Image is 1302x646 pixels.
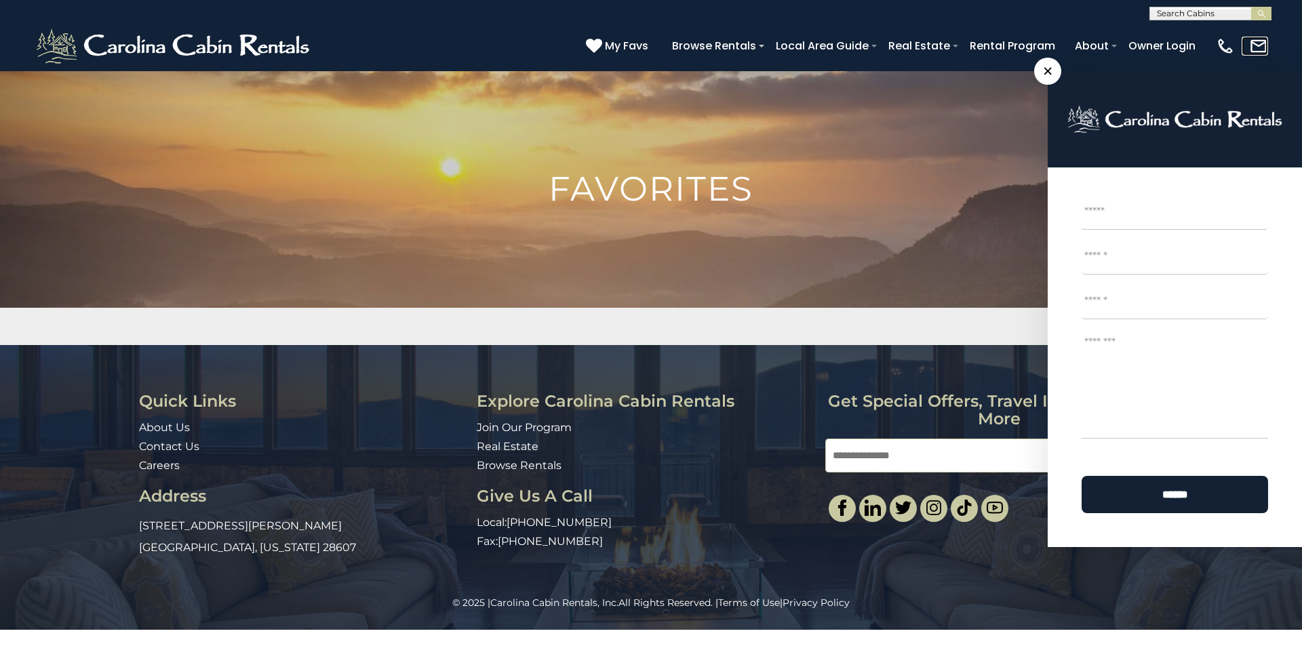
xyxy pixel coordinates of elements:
[139,392,467,410] h3: Quick Links
[139,440,199,453] a: Contact Us
[477,440,538,453] a: Real Estate
[507,516,612,529] a: [PHONE_NUMBER]
[477,534,814,550] p: Fax:
[956,500,972,516] img: tiktok.svg
[477,421,572,434] a: Join Our Program
[477,487,814,505] h3: Give Us A Call
[1216,37,1235,56] img: phone-regular-white.png
[139,459,180,472] a: Careers
[825,392,1173,428] h3: Get special offers, travel inspiration and more
[1249,37,1268,56] img: mail-regular-white.png
[963,34,1062,58] a: Rental Program
[783,597,850,609] a: Privacy Policy
[477,459,561,472] a: Browse Rentals
[1068,34,1116,58] a: About
[139,421,190,434] a: About Us
[926,500,942,516] img: instagram-single.svg
[139,515,467,559] p: [STREET_ADDRESS][PERSON_NAME] [GEOGRAPHIC_DATA], [US_STATE] 28607
[769,34,875,58] a: Local Area Guide
[882,34,957,58] a: Real Estate
[139,487,467,505] h3: Address
[477,392,814,410] h3: Explore Carolina Cabin Rentals
[987,500,1003,516] img: youtube-light.svg
[605,37,648,54] span: My Favs
[1122,34,1202,58] a: Owner Login
[490,597,618,609] a: Carolina Cabin Rentals, Inc.
[865,500,881,516] img: linkedin-single.svg
[718,597,780,609] a: Terms of Use
[34,26,315,66] img: White-1-2.png
[1067,105,1282,134] img: logo
[452,597,618,609] span: © 2025 |
[895,500,911,516] img: twitter-single.svg
[1034,58,1061,85] span: ×
[477,515,814,531] p: Local:
[665,34,763,58] a: Browse Rentals
[586,37,652,55] a: My Favs
[498,535,603,548] a: [PHONE_NUMBER]
[834,500,850,516] img: facebook-single.svg
[31,596,1271,609] p: All Rights Reserved. | |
